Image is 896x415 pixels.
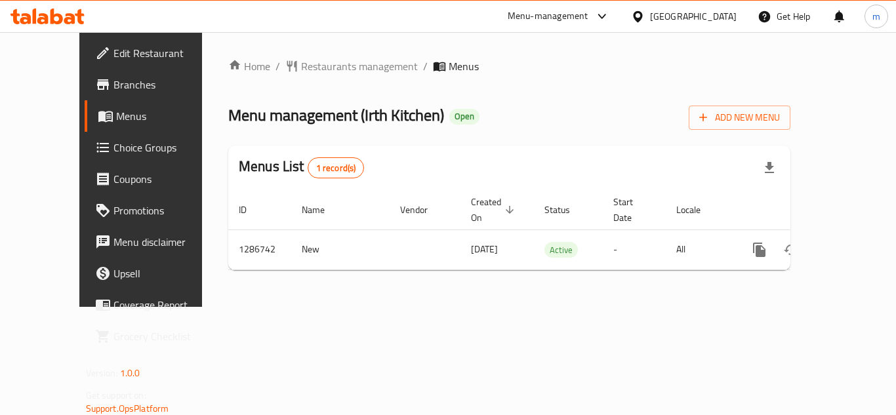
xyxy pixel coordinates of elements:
[113,266,218,281] span: Upsell
[85,100,229,132] a: Menus
[471,241,498,258] span: [DATE]
[113,203,218,218] span: Promotions
[86,387,146,404] span: Get support on:
[449,111,479,122] span: Open
[471,194,518,226] span: Created On
[872,9,880,24] span: m
[85,289,229,321] a: Coverage Report
[754,152,785,184] div: Export file
[544,202,587,218] span: Status
[85,69,229,100] a: Branches
[228,229,291,269] td: 1286742
[285,58,418,74] a: Restaurants management
[228,58,790,74] nav: breadcrumb
[613,194,650,226] span: Start Date
[508,9,588,24] div: Menu-management
[689,106,790,130] button: Add New Menu
[85,226,229,258] a: Menu disclaimer
[301,58,418,74] span: Restaurants management
[116,108,218,124] span: Menus
[85,37,229,69] a: Edit Restaurant
[228,190,880,270] table: enhanced table
[449,109,479,125] div: Open
[308,162,364,174] span: 1 record(s)
[113,45,218,61] span: Edit Restaurant
[85,195,229,226] a: Promotions
[400,202,445,218] span: Vendor
[744,234,775,266] button: more
[733,190,880,230] th: Actions
[302,202,342,218] span: Name
[775,234,807,266] button: Change Status
[423,58,428,74] li: /
[113,297,218,313] span: Coverage Report
[120,365,140,382] span: 1.0.0
[308,157,365,178] div: Total records count
[113,171,218,187] span: Coupons
[666,229,733,269] td: All
[291,229,390,269] td: New
[603,229,666,269] td: -
[650,9,737,24] div: [GEOGRAPHIC_DATA]
[275,58,280,74] li: /
[699,109,780,126] span: Add New Menu
[113,77,218,92] span: Branches
[85,321,229,352] a: Grocery Checklist
[113,328,218,344] span: Grocery Checklist
[239,202,264,218] span: ID
[113,234,218,250] span: Menu disclaimer
[544,243,578,258] span: Active
[113,140,218,155] span: Choice Groups
[239,157,364,178] h2: Menus List
[449,58,479,74] span: Menus
[228,100,444,130] span: Menu management ( Irth Kitchen )
[86,365,118,382] span: Version:
[85,163,229,195] a: Coupons
[228,58,270,74] a: Home
[85,258,229,289] a: Upsell
[85,132,229,163] a: Choice Groups
[676,202,718,218] span: Locale
[544,242,578,258] div: Active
